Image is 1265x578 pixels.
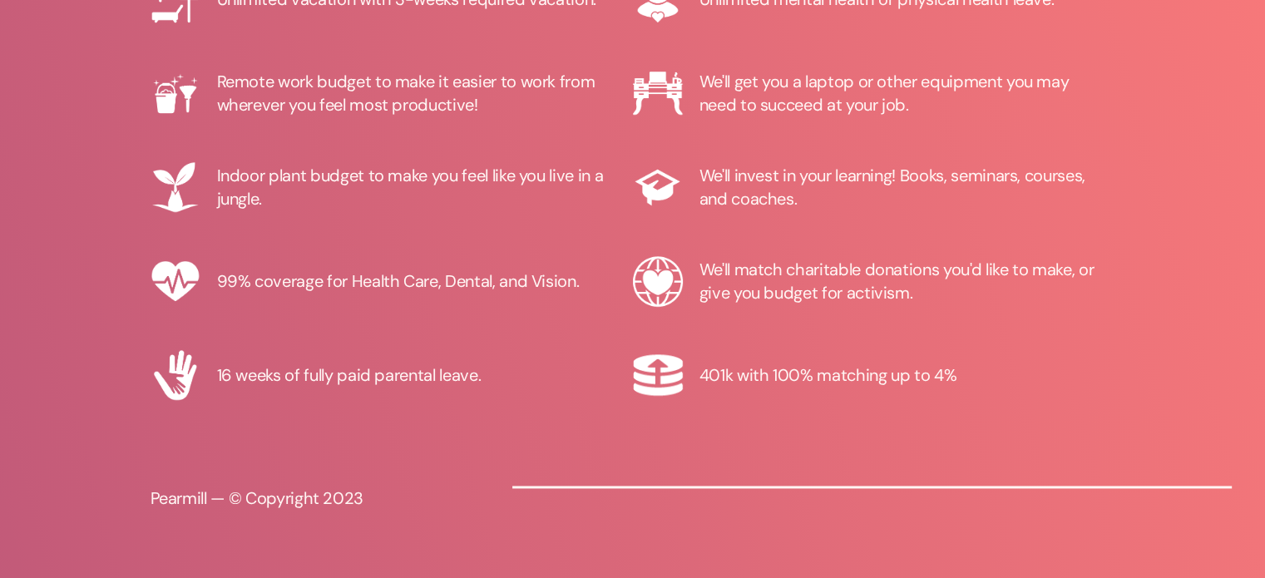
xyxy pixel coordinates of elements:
[699,164,1099,210] div: We'll invest in your learning! Books, seminars, courses, and coaches.
[217,269,580,293] div: 99% coverage for Health Care, Dental, and Vision.
[151,350,200,400] img: Icon of a parent hand with a child
[699,363,957,387] div: 401k with 100% matching up to 4%
[217,70,616,116] div: Remote work budget to make it easier to work from wherever you feel most productive!
[633,354,683,396] img: Image of a stack of money
[151,488,899,508] p: Pearmill — © Copyright 2023
[217,363,482,387] div: 16 weeks of fully paid parental leave.
[217,164,616,210] div: Indoor plant budget to make you feel like you live in a jungle.
[699,70,1099,116] div: We'll get you a laptop or other equipment you may need to succeed at your job.
[699,258,1099,304] div: We'll match charitable donations you'd like to make, or give you budget for activism.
